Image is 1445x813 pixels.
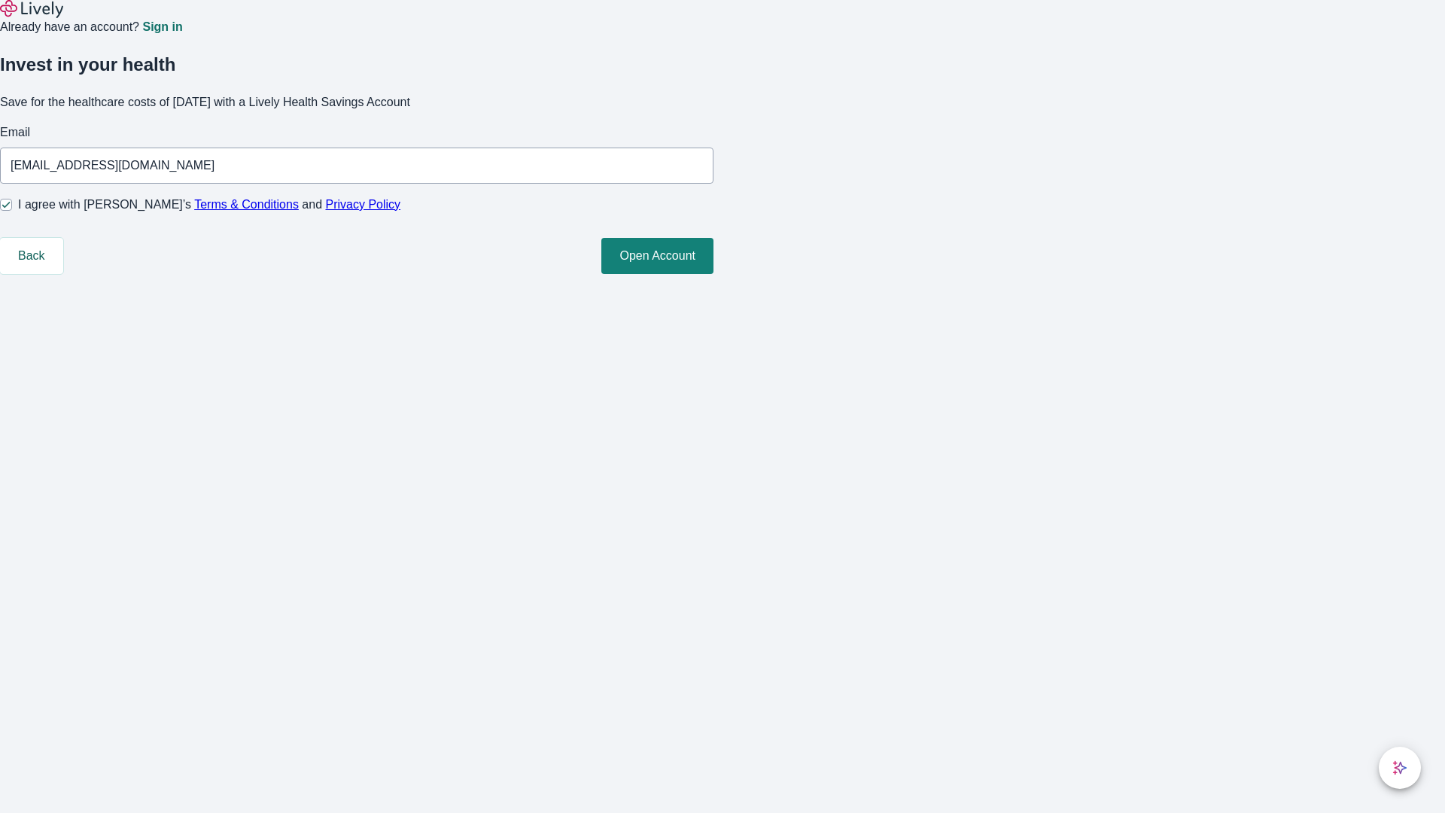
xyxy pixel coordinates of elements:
a: Terms & Conditions [194,198,299,211]
svg: Lively AI Assistant [1392,760,1407,775]
a: Sign in [142,21,182,33]
button: chat [1379,747,1421,789]
a: Privacy Policy [326,198,401,211]
button: Open Account [601,238,713,274]
span: I agree with [PERSON_NAME]’s and [18,196,400,214]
